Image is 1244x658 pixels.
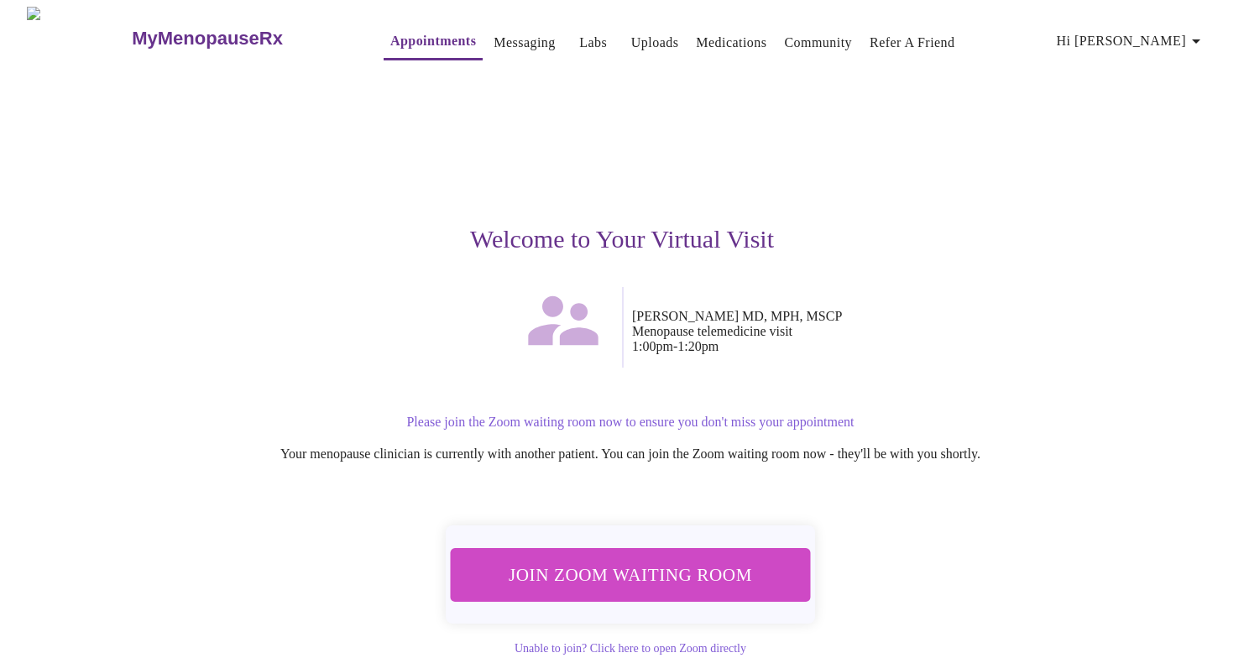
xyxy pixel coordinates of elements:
[625,26,686,60] button: Uploads
[1057,29,1206,53] span: Hi [PERSON_NAME]
[784,31,852,55] a: Community
[1050,24,1213,58] button: Hi [PERSON_NAME]
[494,31,555,55] a: Messaging
[384,24,483,60] button: Appointments
[696,31,766,55] a: Medications
[122,446,1139,462] p: Your menopause clinician is currently with another patient. You can join the Zoom waiting room no...
[390,29,476,53] a: Appointments
[567,26,620,60] button: Labs
[130,9,350,68] a: MyMenopauseRx
[863,26,962,60] button: Refer a Friend
[473,559,788,590] span: Join Zoom Waiting Room
[451,548,811,601] button: Join Zoom Waiting Room
[515,642,746,655] a: Unable to join? Click here to open Zoom directly
[27,7,130,70] img: MyMenopauseRx Logo
[631,31,679,55] a: Uploads
[689,26,773,60] button: Medications
[487,26,562,60] button: Messaging
[132,28,283,50] h3: MyMenopauseRx
[105,225,1139,253] h3: Welcome to Your Virtual Visit
[579,31,607,55] a: Labs
[632,309,1139,354] p: [PERSON_NAME] MD, MPH, MSCP Menopause telemedicine visit 1:00pm - 1:20pm
[777,26,859,60] button: Community
[870,31,955,55] a: Refer a Friend
[122,415,1139,430] p: Please join the Zoom waiting room now to ensure you don't miss your appointment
